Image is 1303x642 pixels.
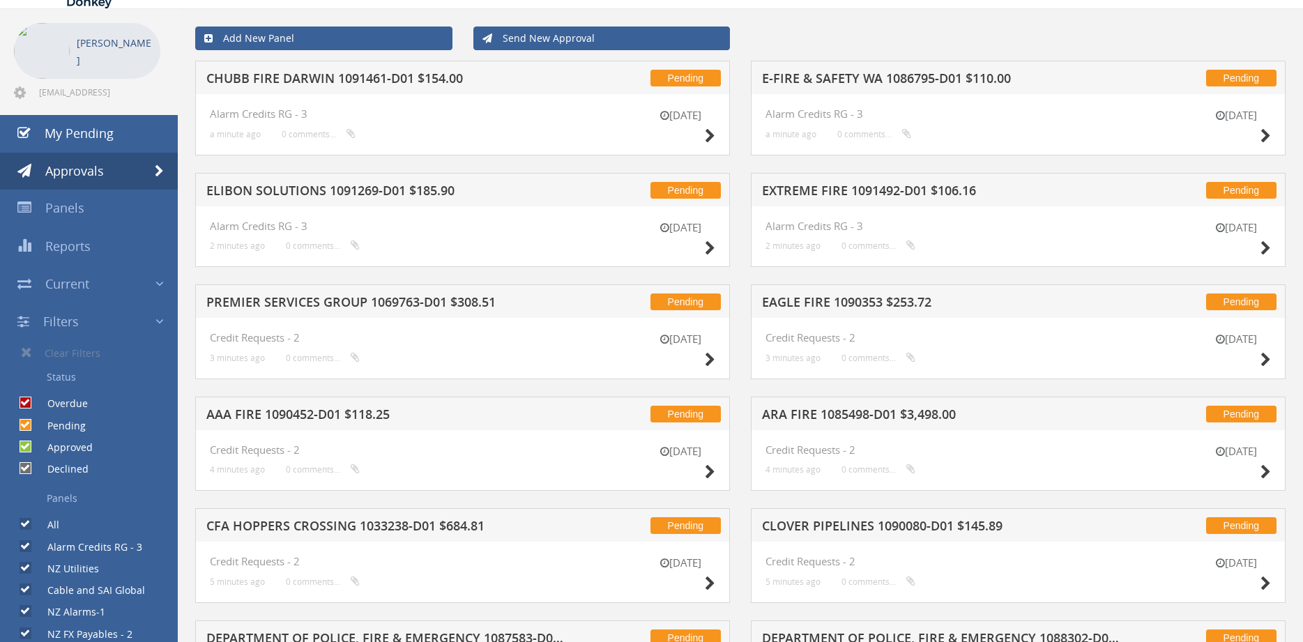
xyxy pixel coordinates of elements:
span: Approvals [45,162,104,179]
small: [DATE] [1201,332,1271,346]
small: [DATE] [646,444,715,459]
span: Pending [650,517,721,534]
h4: Alarm Credits RG - 3 [765,220,1271,232]
h4: Credit Requests - 2 [765,556,1271,567]
span: Pending [650,70,721,86]
small: 0 comments... [282,129,356,139]
label: NZ Alarms-1 [33,605,105,619]
label: NZ FX Payables - 2 [33,627,132,641]
small: [DATE] [1201,444,1271,459]
span: Pending [1206,182,1277,199]
h4: Credit Requests - 2 [210,444,715,456]
label: Alarm Credits RG - 3 [33,540,142,554]
small: [DATE] [646,556,715,570]
h5: ELIBON SOLUTIONS 1091269-D01 $185.90 [206,184,565,201]
span: Current [45,275,89,292]
small: 3 minutes ago [210,353,265,363]
a: Panels [10,487,178,510]
label: Declined [33,462,89,476]
span: Pending [1206,70,1277,86]
small: [DATE] [1201,556,1271,570]
span: Pending [650,293,721,310]
small: [DATE] [646,108,715,123]
small: [DATE] [1201,108,1271,123]
span: Pending [1206,517,1277,534]
a: Status [10,365,178,389]
a: Send New Approval [473,26,731,50]
small: 0 comments... [841,353,915,363]
h5: CHUBB FIRE DARWIN 1091461-D01 $154.00 [206,72,565,89]
small: 0 comments... [286,576,360,587]
small: 5 minutes ago [765,576,821,587]
small: 5 minutes ago [210,576,265,587]
label: Overdue [33,397,88,411]
small: 0 comments... [286,464,360,475]
small: 0 comments... [286,353,360,363]
small: 0 comments... [841,576,915,587]
h4: Credit Requests - 2 [765,444,1271,456]
span: Pending [1206,293,1277,310]
p: [PERSON_NAME] [77,34,153,69]
span: Filters [43,313,79,330]
h5: CFA HOPPERS CROSSING 1033238-D01 $684.81 [206,519,565,537]
h5: PREMIER SERVICES GROUP 1069763-D01 $308.51 [206,296,565,313]
small: 0 comments... [286,240,360,251]
span: Pending [650,182,721,199]
a: Clear Filters [10,340,178,365]
small: 4 minutes ago [210,464,265,475]
h5: EAGLE FIRE 1090353 $253.72 [762,296,1121,313]
small: [DATE] [646,332,715,346]
small: 4 minutes ago [765,464,821,475]
h4: Credit Requests - 2 [765,332,1271,344]
span: Reports [45,238,91,254]
h5: EXTREME FIRE 1091492-D01 $106.16 [762,184,1121,201]
small: a minute ago [210,129,261,139]
small: 0 comments... [841,240,915,251]
h4: Credit Requests - 2 [210,332,715,344]
label: Approved [33,441,93,454]
h4: Alarm Credits RG - 3 [765,108,1271,120]
h5: ARA FIRE 1085498-D01 $3,498.00 [762,408,1121,425]
h5: AAA FIRE 1090452-D01 $118.25 [206,408,565,425]
a: Add New Panel [195,26,452,50]
h4: Credit Requests - 2 [210,556,715,567]
small: [DATE] [1201,220,1271,235]
h5: CLOVER PIPELINES 1090080-D01 $145.89 [762,519,1121,537]
small: [DATE] [646,220,715,235]
small: 3 minutes ago [765,353,821,363]
h4: Alarm Credits RG - 3 [210,108,715,120]
small: a minute ago [765,129,816,139]
h4: Alarm Credits RG - 3 [210,220,715,232]
label: Pending [33,419,86,433]
small: 2 minutes ago [765,240,821,251]
span: Pending [650,406,721,422]
h5: E-FIRE & SAFETY WA 1086795-D01 $110.00 [762,72,1121,89]
label: All [33,518,59,532]
span: [EMAIL_ADDRESS][DOMAIN_NAME] [39,86,158,98]
span: My Pending [45,125,114,142]
span: Pending [1206,406,1277,422]
span: Panels [45,199,84,216]
small: 0 comments... [841,464,915,475]
label: NZ Utilities [33,562,99,576]
small: 2 minutes ago [210,240,265,251]
small: 0 comments... [837,129,911,139]
label: Cable and SAI Global [33,583,145,597]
